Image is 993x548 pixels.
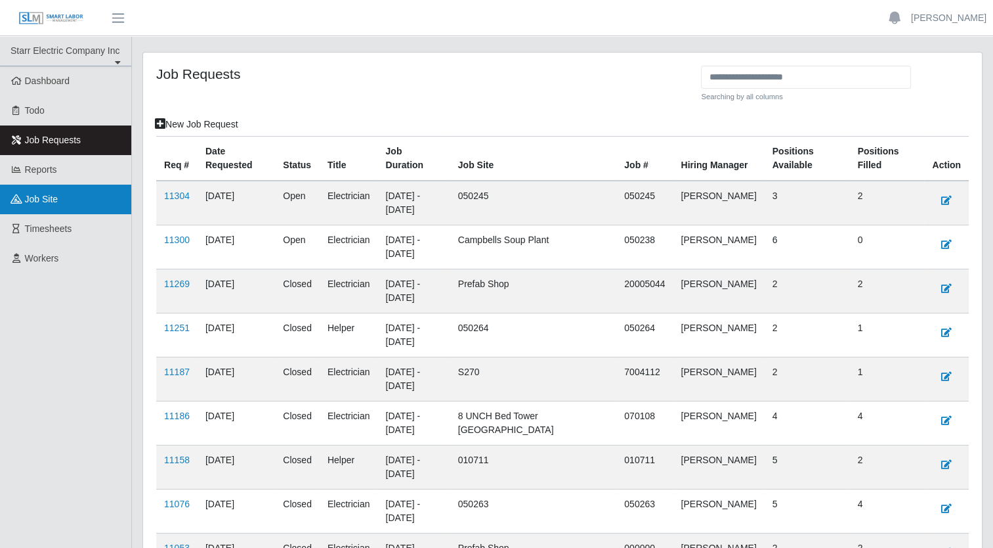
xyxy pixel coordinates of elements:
[924,136,969,181] th: Action
[198,136,275,181] th: Date Requested
[616,357,673,401] td: 7004112
[320,401,378,445] td: Electrician
[164,279,190,289] a: 11269
[320,269,378,313] td: Electrician
[198,401,275,445] td: [DATE]
[198,313,275,357] td: [DATE]
[673,181,764,225] td: [PERSON_NAME]
[275,313,320,357] td: Closed
[450,357,616,401] td: S270
[616,489,673,533] td: 050263
[616,401,673,445] td: 070108
[765,489,850,533] td: 5
[25,253,59,263] span: Workers
[765,401,850,445] td: 4
[450,401,616,445] td: 8 UNCH Bed Tower [GEOGRAPHIC_DATA]
[849,136,924,181] th: Positions Filled
[377,357,450,401] td: [DATE] - [DATE]
[320,313,378,357] td: Helper
[673,401,764,445] td: [PERSON_NAME]
[616,445,673,489] td: 010711
[849,401,924,445] td: 4
[275,225,320,269] td: Open
[275,181,320,225] td: Open
[18,11,84,26] img: SLM Logo
[765,136,850,181] th: Positions Available
[616,269,673,313] td: 20005044
[616,181,673,225] td: 050245
[911,11,986,25] a: [PERSON_NAME]
[765,225,850,269] td: 6
[275,357,320,401] td: Closed
[616,225,673,269] td: 050238
[164,323,190,333] a: 11251
[673,357,764,401] td: [PERSON_NAME]
[320,489,378,533] td: Electrician
[377,401,450,445] td: [DATE] - [DATE]
[673,313,764,357] td: [PERSON_NAME]
[849,225,924,269] td: 0
[673,136,764,181] th: Hiring Manager
[198,181,275,225] td: [DATE]
[450,313,616,357] td: 050264
[849,181,924,225] td: 2
[320,136,378,181] th: Title
[450,225,616,269] td: Campbells Soup Plant
[275,401,320,445] td: Closed
[164,191,190,201] a: 11304
[198,225,275,269] td: [DATE]
[377,269,450,313] td: [DATE] - [DATE]
[275,445,320,489] td: Closed
[377,445,450,489] td: [DATE] - [DATE]
[320,357,378,401] td: Electrician
[320,225,378,269] td: Electrician
[164,367,190,377] a: 11187
[450,181,616,225] td: 050245
[275,489,320,533] td: Closed
[450,269,616,313] td: Prefab Shop
[164,499,190,509] a: 11076
[320,445,378,489] td: Helper
[377,136,450,181] th: Job Duration
[377,225,450,269] td: [DATE] - [DATE]
[25,76,70,86] span: Dashboard
[275,269,320,313] td: Closed
[616,313,673,357] td: 050264
[198,357,275,401] td: [DATE]
[320,181,378,225] td: Electrician
[849,489,924,533] td: 4
[146,113,247,136] a: New Job Request
[450,489,616,533] td: 050263
[164,455,190,465] a: 11158
[849,357,924,401] td: 1
[849,445,924,489] td: 2
[377,181,450,225] td: [DATE] - [DATE]
[164,235,190,245] a: 11300
[701,91,911,103] small: Searching by all columns
[765,357,850,401] td: 2
[164,411,190,421] a: 11186
[275,136,320,181] th: Status
[849,313,924,357] td: 1
[765,313,850,357] td: 2
[673,489,764,533] td: [PERSON_NAME]
[198,269,275,313] td: [DATE]
[673,445,764,489] td: [PERSON_NAME]
[25,223,72,234] span: Timesheets
[849,269,924,313] td: 2
[25,164,57,175] span: Reports
[765,181,850,225] td: 3
[198,489,275,533] td: [DATE]
[25,135,81,145] span: Job Requests
[450,445,616,489] td: 010711
[673,225,764,269] td: [PERSON_NAME]
[25,194,58,204] span: job site
[377,313,450,357] td: [DATE] - [DATE]
[673,269,764,313] td: [PERSON_NAME]
[616,136,673,181] th: Job #
[765,445,850,489] td: 5
[198,445,275,489] td: [DATE]
[156,136,198,181] th: Req #
[765,269,850,313] td: 2
[377,489,450,533] td: [DATE] - [DATE]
